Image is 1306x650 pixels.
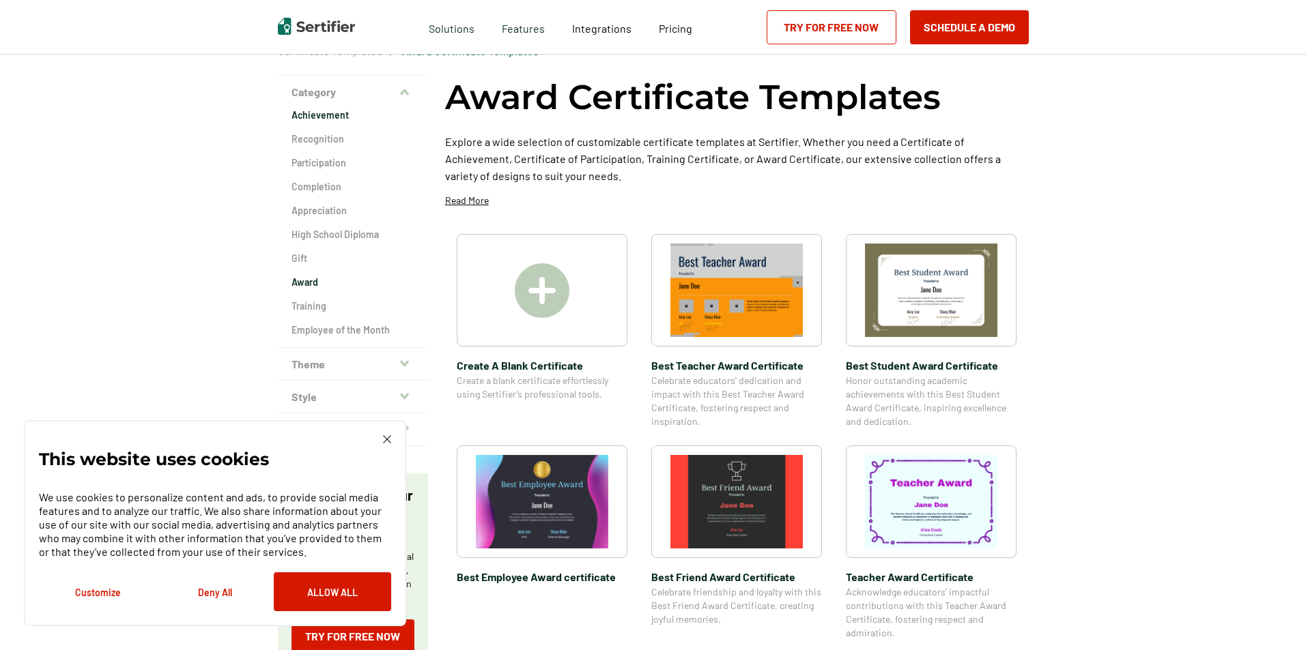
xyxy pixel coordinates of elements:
a: Integrations [572,18,631,35]
span: Create A Blank Certificate [457,357,627,374]
span: Teacher Award Certificate [846,568,1017,585]
a: Appreciation [292,204,414,218]
span: Best Student Award Certificate​ [846,357,1017,374]
a: Best Employee Award certificate​Best Employee Award certificate​ [457,445,627,640]
span: Pricing [659,22,692,35]
img: Best Employee Award certificate​ [476,455,608,548]
a: Teacher Award CertificateTeacher Award CertificateAcknowledge educators’ impactful contributions ... [846,445,1017,640]
div: Category [278,108,428,348]
span: Create a blank certificate effortlessly using Sertifier’s professional tools. [457,374,627,401]
p: We use cookies to personalize content and ads, to provide social media features and to analyze ou... [39,490,391,559]
span: Features [502,18,545,35]
a: Best Student Award Certificate​Best Student Award Certificate​Honor outstanding academic achievem... [846,234,1017,428]
span: Best Employee Award certificate​ [457,568,627,585]
button: Category [278,76,428,108]
button: Schedule a Demo [910,10,1029,44]
img: Sertifier | Digital Credentialing Platform [278,18,355,35]
span: Best Friend Award Certificate​ [651,568,822,585]
p: Explore a wide selection of customizable certificate templates at Sertifier. Whether you need a C... [445,133,1029,184]
a: Pricing [659,18,692,35]
span: Celebrate educators’ dedication and impact with this Best Teacher Award Certificate, fostering re... [651,374,822,428]
img: Best Student Award Certificate​ [865,243,997,337]
span: Acknowledge educators’ impactful contributions with this Teacher Award Certificate, fostering res... [846,585,1017,640]
a: Award [292,276,414,289]
span: Best Teacher Award Certificate​ [651,357,822,374]
button: Allow All [274,572,391,611]
img: Cookie Popup Close [383,435,391,443]
span: Honor outstanding academic achievements with this Best Student Award Certificate, inspiring excel... [846,374,1017,428]
button: Customize [39,572,156,611]
button: Theme [278,348,428,381]
a: Employee of the Month [292,323,414,337]
span: Celebrate friendship and loyalty with this Best Friend Award Certificate, creating joyful memories. [651,585,822,626]
a: Best Friend Award Certificate​Best Friend Award Certificate​Celebrate friendship and loyalty with... [651,445,822,640]
a: Recognition [292,132,414,146]
img: Teacher Award Certificate [865,455,997,548]
button: Color [278,413,428,446]
iframe: Chat Widget [1238,585,1306,650]
img: Best Teacher Award Certificate​ [670,243,803,337]
a: Try for Free Now [767,10,896,44]
img: Create A Blank Certificate [515,263,569,318]
a: High School Diploma [292,228,414,241]
h1: Award Certificate Templates [445,75,941,119]
p: Read More [445,194,489,207]
img: Best Friend Award Certificate​ [670,455,803,548]
button: Deny All [156,572,274,611]
span: Solutions [429,18,474,35]
p: This website uses cookies [39,452,269,466]
a: Training [292,299,414,313]
a: Achievement [292,108,414,122]
a: Best Teacher Award Certificate​Best Teacher Award Certificate​Celebrate educators’ dedication and... [651,234,822,428]
a: Completion [292,180,414,194]
span: Integrations [572,22,631,35]
button: Style [278,381,428,413]
a: Gift [292,252,414,265]
a: Participation [292,156,414,170]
